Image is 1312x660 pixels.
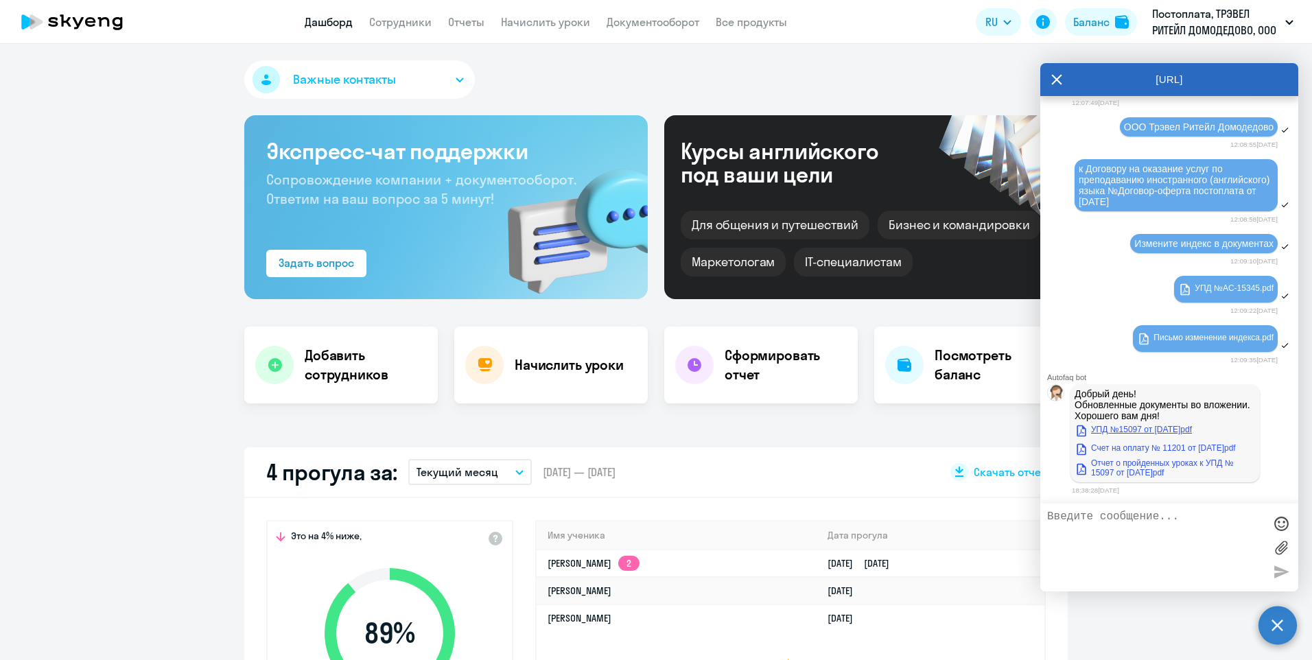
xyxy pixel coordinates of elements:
[828,557,900,569] a: [DATE][DATE]
[537,521,817,550] th: Имя ученика
[1072,99,1119,106] time: 12:07:49[DATE]
[1075,388,1256,421] p: Добрый день! Обновленные документы во вложении. Хорошего вам дня!
[1230,215,1278,223] time: 12:08:58[DATE]
[1145,5,1300,38] button: Постоплата, ТРЭВЕЛ РИТЕЙЛ ДОМОДЕДОВО, ООО
[305,15,353,29] a: Дашборд
[548,585,611,597] a: [PERSON_NAME]
[681,139,915,186] div: Курсы английского под ваши цели
[817,521,1044,550] th: Дата прогула
[417,464,498,480] p: Текущий месяц
[681,211,869,239] div: Для общения и путешествий
[266,171,576,207] span: Сопровождение компании + документооборот. Ответим на ваш вопрос за 5 минут!
[448,15,484,29] a: Отчеты
[543,464,616,480] span: [DATE] — [DATE]
[266,137,626,165] h3: Экспресс-чат поддержки
[501,15,590,29] a: Начислить уроки
[1048,385,1065,405] img: bot avatar
[618,556,640,571] app-skyeng-badge: 2
[244,60,475,99] button: Важные контакты
[1124,121,1274,132] span: ООО Трэвел Ритейл Домодедово
[548,557,640,569] a: [PERSON_NAME]2
[305,346,427,384] h4: Добавить сотрудников
[408,459,532,485] button: Текущий месяц
[515,355,624,375] h4: Начислить уроки
[1047,373,1298,381] div: Autofaq bot
[935,346,1057,384] h4: Посмотреть баланс
[1230,141,1278,148] time: 12:08:55[DATE]
[716,15,787,29] a: Все продукты
[1075,421,1192,438] a: УПД №15097 от [DATE]pdf
[1178,280,1274,296] a: УПД №AC-15345.pdf
[976,8,1021,36] button: RU
[266,458,397,486] h2: 4 прогула за:
[266,250,366,277] button: Задать вопрос
[1230,356,1278,364] time: 12:09:35[DATE]
[1152,5,1280,38] p: Постоплата, ТРЭВЕЛ РИТЕЙЛ ДОМОДЕДОВО, ООО
[1271,537,1291,558] label: Лимит 10 файлов
[369,15,432,29] a: Сотрудники
[1230,257,1278,265] time: 12:09:10[DATE]
[794,248,912,276] div: IT-специалистам
[878,211,1041,239] div: Бизнес и командировки
[985,14,998,30] span: RU
[488,145,648,299] img: bg-img
[1079,163,1272,207] span: к Договору на оказание услуг по преподаванию иностранного (английского) языка №Договор-оферта пос...
[828,585,864,597] a: [DATE]
[1137,329,1274,346] a: Письмо изменение индекса.pdf
[1072,486,1119,494] time: 18:38:28[DATE]
[291,530,362,546] span: Это на 4% ниже,
[311,617,469,650] span: 89 %
[974,464,1046,480] span: Скачать отчет
[1134,238,1274,249] span: Измените индекс в документах
[1075,458,1256,478] a: Отчет о пройденных уроках к УПД № 15097 от [DATE]pdf
[1075,440,1236,456] a: Счет на оплату № 11201 от [DATE]pdf
[681,248,786,276] div: Маркетологам
[1230,307,1278,314] time: 12:09:22[DATE]
[1073,14,1110,30] div: Баланс
[293,71,396,89] span: Важные контакты
[1065,8,1137,36] button: Балансbalance
[279,255,354,271] div: Задать вопрос
[1115,15,1129,29] img: balance
[725,346,847,384] h4: Сформировать отчет
[828,612,864,624] a: [DATE]
[607,15,699,29] a: Документооборот
[548,612,611,624] a: [PERSON_NAME]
